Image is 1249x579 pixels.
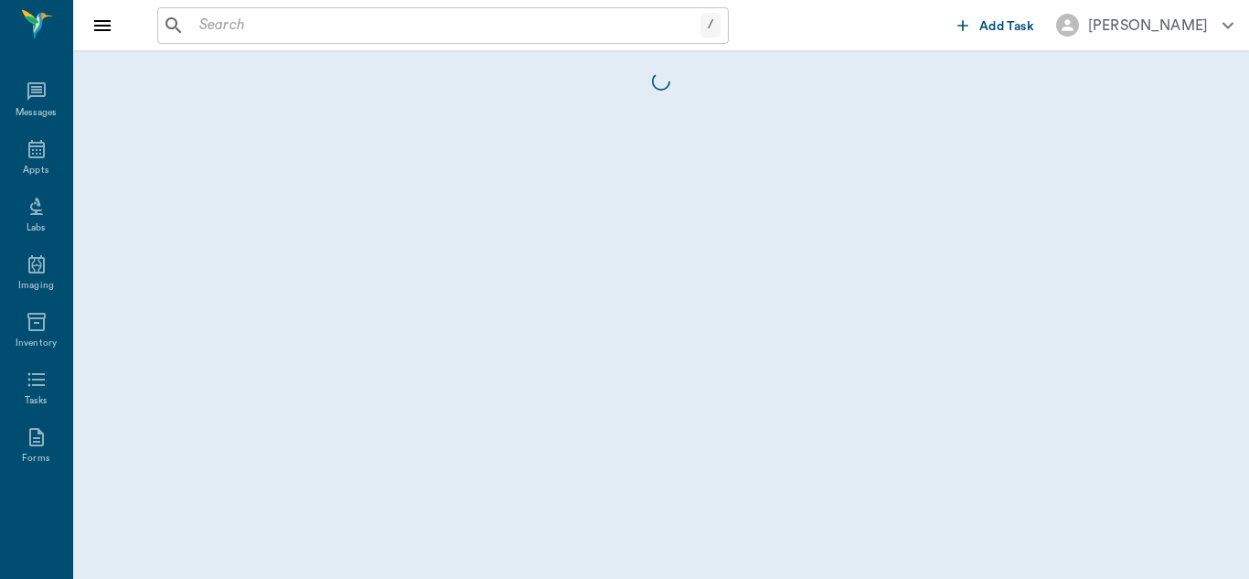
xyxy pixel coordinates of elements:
div: / [700,13,721,38]
button: [PERSON_NAME] [1041,8,1248,42]
button: Close drawer [84,7,121,44]
div: [PERSON_NAME] [1088,15,1208,37]
input: Search [192,13,700,38]
button: Add Task [950,8,1041,42]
